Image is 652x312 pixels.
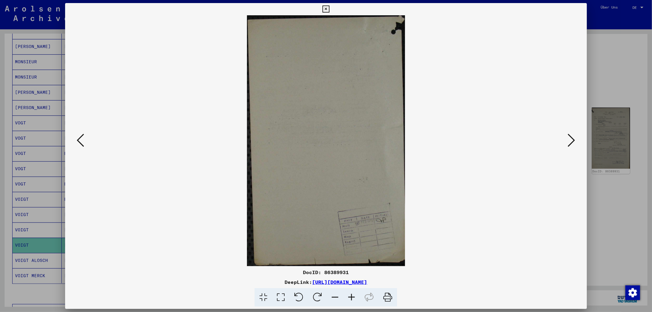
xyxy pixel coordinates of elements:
[312,279,367,285] a: [URL][DOMAIN_NAME]
[86,15,566,266] img: 002.jpg
[625,285,640,300] img: Zustimmung ändern
[625,285,640,300] div: Zustimmung ändern
[65,278,587,286] div: DeepLink:
[65,269,587,276] div: DocID: 86389931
